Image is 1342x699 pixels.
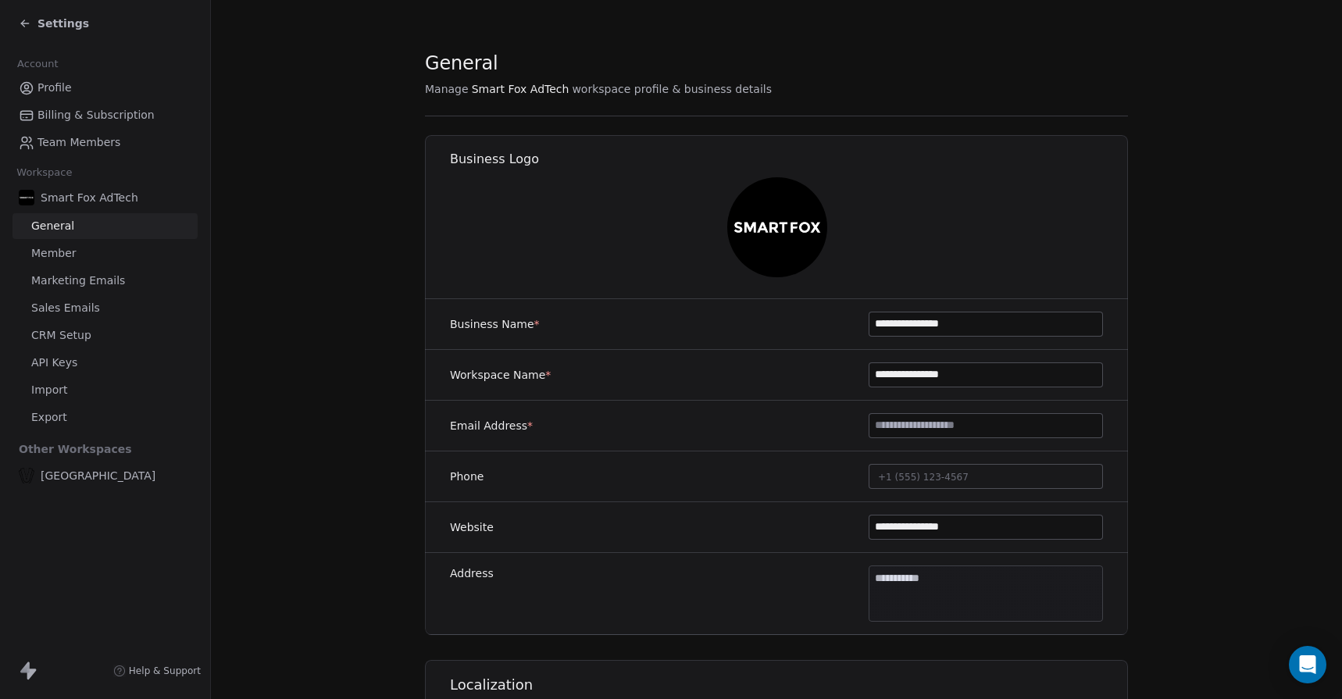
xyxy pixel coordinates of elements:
[129,665,201,677] span: Help & Support
[450,469,484,484] label: Phone
[12,350,198,376] a: API Keys
[37,107,155,123] span: Billing & Subscription
[869,464,1103,489] button: +1 (555) 123-4567
[31,382,67,398] span: Import
[472,81,569,97] span: Smart Fox AdTech
[31,409,67,426] span: Export
[37,80,72,96] span: Profile
[450,151,1129,168] h1: Business Logo
[12,437,138,462] span: Other Workspaces
[12,241,198,266] a: Member
[12,295,198,321] a: Sales Emails
[19,16,89,31] a: Settings
[450,676,1129,694] h1: Localization
[10,52,65,76] span: Account
[31,327,91,344] span: CRM Setup
[31,273,125,289] span: Marketing Emails
[37,134,120,151] span: Team Members
[425,52,498,75] span: General
[31,245,77,262] span: Member
[12,130,198,155] a: Team Members
[878,472,969,483] span: +1 (555) 123-4567
[450,418,533,433] label: Email Address
[10,161,79,184] span: Workspace
[41,468,155,483] span: [GEOGRAPHIC_DATA]
[41,190,138,205] span: Smart Fox AdTech
[450,519,494,535] label: Website
[727,177,827,277] img: Logo%20500x500%20%20px.jpeg
[31,218,74,234] span: General
[12,213,198,239] a: General
[31,300,100,316] span: Sales Emails
[12,405,198,430] a: Export
[12,377,198,403] a: Import
[12,268,198,294] a: Marketing Emails
[31,355,77,371] span: API Keys
[12,102,198,128] a: Billing & Subscription
[19,468,34,483] img: Logo_Bellefontaine_Black.png
[450,367,551,383] label: Workspace Name
[450,316,540,332] label: Business Name
[12,75,198,101] a: Profile
[12,323,198,348] a: CRM Setup
[19,190,34,205] img: Logo%20500x500%20%20px.jpeg
[1289,646,1326,683] div: Open Intercom Messenger
[113,665,201,677] a: Help & Support
[450,565,494,581] label: Address
[37,16,89,31] span: Settings
[425,81,469,97] span: Manage
[572,81,772,97] span: workspace profile & business details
